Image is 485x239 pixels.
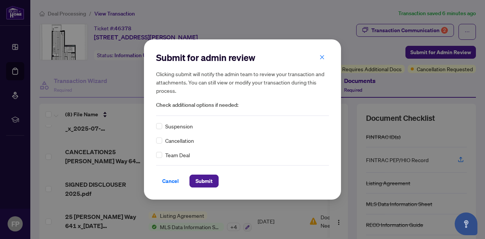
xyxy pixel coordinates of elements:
span: Submit [196,175,213,187]
h5: Clicking submit will notify the admin team to review your transaction and attachments. You can st... [156,70,329,95]
span: Cancel [162,175,179,187]
h2: Submit for admin review [156,52,329,64]
button: Cancel [156,175,185,187]
span: Suspension [165,122,193,130]
span: Team Deal [165,151,190,159]
span: Check additional options if needed: [156,101,329,109]
button: Open asap [455,212,477,235]
span: close [319,55,325,60]
span: Cancellation [165,136,194,145]
button: Submit [189,175,219,187]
